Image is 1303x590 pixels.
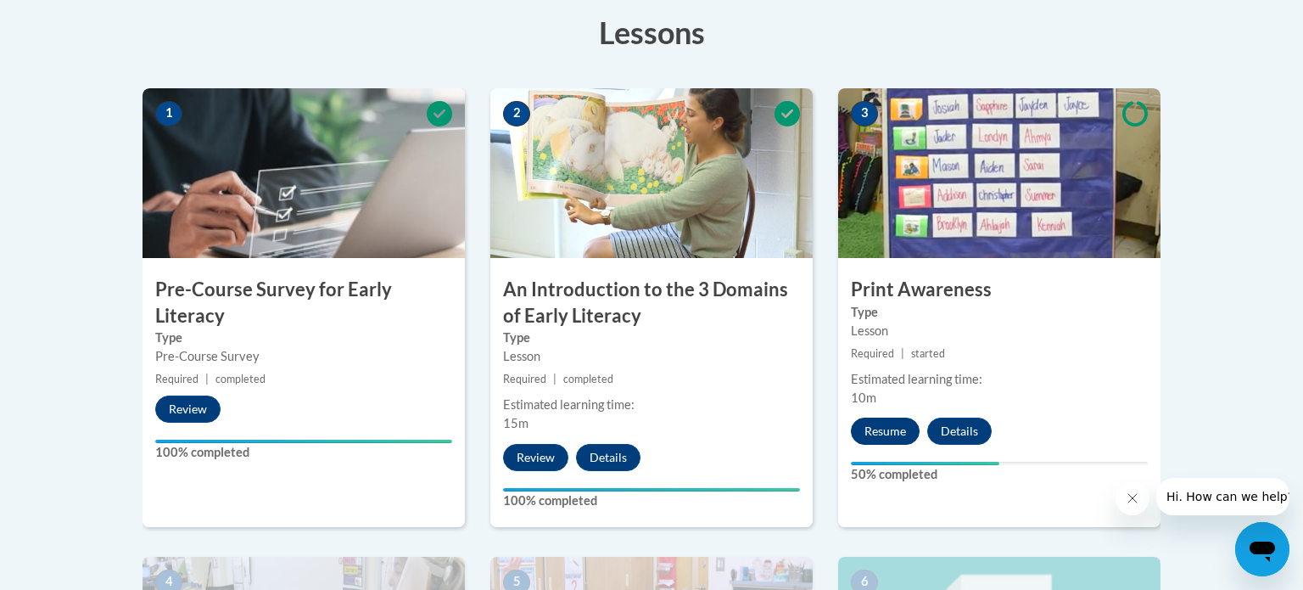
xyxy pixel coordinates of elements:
[143,11,1160,53] h3: Lessons
[1156,478,1289,515] iframe: Message from company
[851,391,876,405] span: 10m
[503,488,800,492] div: Your progress
[901,347,904,360] span: |
[503,492,800,510] label: 100% completed
[851,101,878,126] span: 3
[838,277,1160,303] h3: Print Awareness
[490,277,813,329] h3: An Introduction to the 3 Domains of Early Literacy
[503,416,528,430] span: 15m
[851,347,894,360] span: Required
[155,396,221,423] button: Review
[851,303,1148,322] label: Type
[553,373,556,385] span: |
[503,396,800,414] div: Estimated learning time:
[851,322,1148,340] div: Lesson
[851,465,1148,484] label: 50% completed
[851,462,999,465] div: Your progress
[155,347,452,366] div: Pre-Course Survey
[155,101,182,126] span: 1
[503,347,800,366] div: Lesson
[927,418,992,445] button: Details
[503,373,546,385] span: Required
[143,88,465,258] img: Course Image
[503,101,530,126] span: 2
[490,88,813,258] img: Course Image
[10,12,137,25] span: Hi. How can we help?
[215,373,266,385] span: completed
[851,370,1148,389] div: Estimated learning time:
[503,444,568,471] button: Review
[1116,481,1149,515] iframe: Close message
[1235,522,1289,576] iframe: Button to launch messaging window
[576,444,640,471] button: Details
[851,418,920,445] button: Resume
[155,440,452,443] div: Your progress
[155,373,199,385] span: Required
[838,88,1160,258] img: Course Image
[503,329,800,347] label: Type
[155,329,452,347] label: Type
[143,277,465,329] h3: Pre-Course Survey for Early Literacy
[155,443,452,462] label: 100% completed
[205,373,209,385] span: |
[911,347,945,360] span: started
[563,373,613,385] span: completed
